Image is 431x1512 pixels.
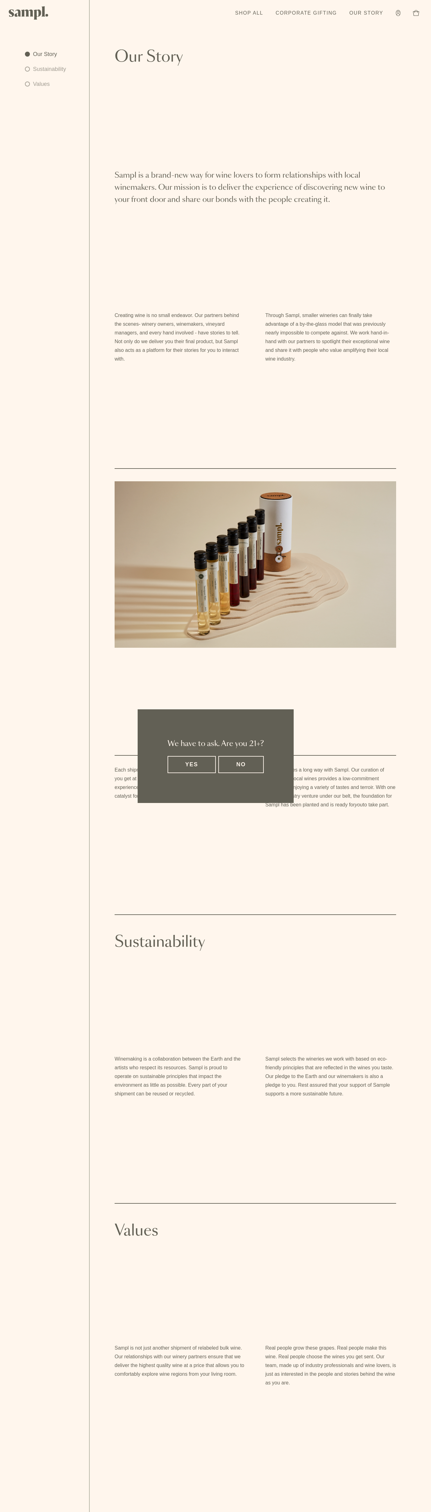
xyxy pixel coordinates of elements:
[25,80,66,88] a: Values
[25,65,66,73] a: Sustainability
[25,50,66,58] a: Our Story
[346,6,386,20] a: Our Story
[272,6,340,20] a: Corporate Gifting
[218,756,263,773] button: No
[168,756,216,773] button: Yes
[232,6,266,20] a: Shop All
[168,739,264,749] h2: We have to ask. Are you 21+?
[9,6,49,20] img: Sampl logo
